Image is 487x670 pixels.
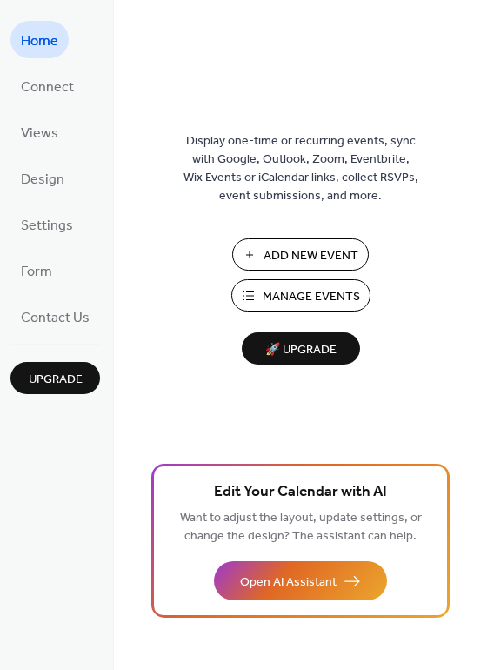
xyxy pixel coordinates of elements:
[214,561,387,600] button: Open AI Assistant
[21,305,90,332] span: Contact Us
[10,21,69,58] a: Home
[21,258,52,285] span: Form
[264,247,358,265] span: Add New Event
[10,113,69,151] a: Views
[10,251,63,289] a: Form
[29,371,83,389] span: Upgrade
[240,573,337,592] span: Open AI Assistant
[231,279,370,312] button: Manage Events
[10,67,84,104] a: Connect
[263,288,360,306] span: Manage Events
[183,132,418,205] span: Display one-time or recurring events, sync with Google, Outlook, Zoom, Eventbrite, Wix Events or ...
[21,28,58,55] span: Home
[252,338,350,362] span: 🚀 Upgrade
[242,332,360,365] button: 🚀 Upgrade
[10,362,100,394] button: Upgrade
[21,74,74,101] span: Connect
[21,120,58,147] span: Views
[10,298,100,335] a: Contact Us
[180,506,422,548] span: Want to adjust the layout, update settings, or change the design? The assistant can help.
[232,238,369,271] button: Add New Event
[10,205,83,243] a: Settings
[214,480,387,505] span: Edit Your Calendar with AI
[21,166,64,193] span: Design
[10,159,75,197] a: Design
[21,212,73,239] span: Settings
